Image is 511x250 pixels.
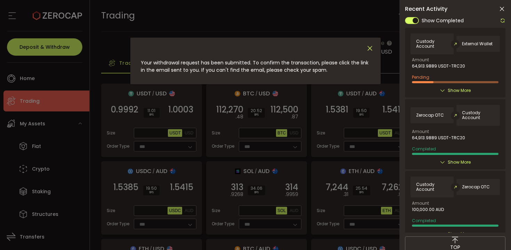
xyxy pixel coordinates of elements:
span: Amount [412,130,429,134]
span: Completed [412,146,436,152]
span: 100,000.00 AUD [412,207,444,212]
span: Zerocap OTC [416,113,444,118]
span: Your withdrawal request has been submitted. To confirm the transaction, please click the link in ... [141,59,368,73]
span: Custody Account [416,39,448,49]
span: Amount [412,58,429,62]
span: 64,913.9889 USDT-TRC20 [412,135,465,140]
div: dialog [130,38,381,84]
span: 64,913.9889 USDT-TRC20 [412,64,465,69]
button: Close [366,45,374,53]
span: Show More [448,87,471,94]
span: Completed [412,218,436,224]
span: Show More [448,159,471,166]
span: Recent Activity [405,6,447,12]
span: Amount [412,201,429,205]
span: External Wallet [462,41,493,46]
iframe: Chat Widget [428,175,511,250]
span: Pending [412,74,429,80]
span: Custody Account [462,110,494,120]
span: Show Completed [422,17,464,24]
span: Custody Account [416,182,448,192]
